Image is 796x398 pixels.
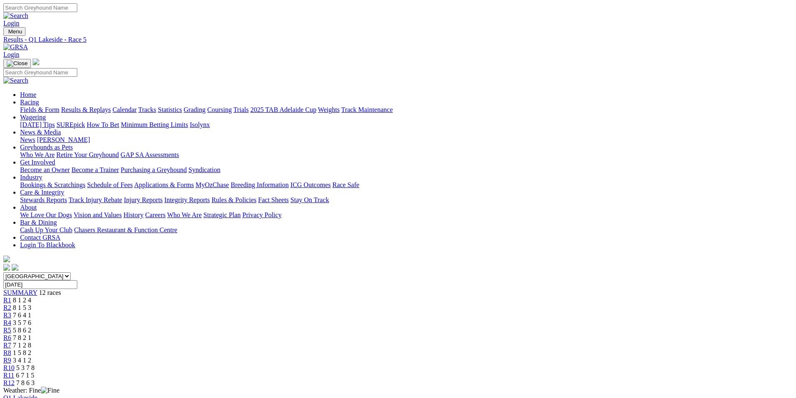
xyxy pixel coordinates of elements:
a: Tracks [138,106,156,113]
a: Bar & Dining [20,219,57,226]
span: R12 [3,379,15,386]
a: News [20,136,35,143]
a: Get Involved [20,159,55,166]
span: 6 7 1 5 [16,372,34,379]
a: News & Media [20,129,61,136]
span: 3 5 7 6 [13,319,31,326]
span: 3 4 1 2 [13,357,31,364]
img: GRSA [3,43,28,51]
img: logo-grsa-white.png [3,256,10,262]
a: R11 [3,372,14,379]
a: Integrity Reports [164,196,210,203]
a: Chasers Restaurant & Function Centre [74,226,177,233]
a: Isolynx [190,121,210,128]
input: Search [3,68,77,77]
a: Stay On Track [290,196,329,203]
div: About [20,211,793,219]
a: We Love Our Dogs [20,211,72,218]
div: Care & Integrity [20,196,793,204]
a: R4 [3,319,11,326]
a: Trials [233,106,249,113]
a: R9 [3,357,11,364]
div: Racing [20,106,793,114]
a: R6 [3,334,11,341]
input: Select date [3,280,77,289]
div: Get Involved [20,166,793,174]
a: Contact GRSA [20,234,60,241]
a: Injury Reports [124,196,163,203]
a: [DATE] Tips [20,121,55,128]
img: facebook.svg [3,264,10,271]
a: SUREpick [56,121,85,128]
a: Login [3,51,19,58]
a: R1 [3,297,11,304]
a: Purchasing a Greyhound [121,166,187,173]
a: Track Maintenance [341,106,393,113]
button: Toggle navigation [3,27,25,36]
a: Home [20,91,36,98]
a: R2 [3,304,11,311]
span: Menu [8,28,22,35]
a: How To Bet [87,121,120,128]
a: History [123,211,143,218]
a: Grading [184,106,206,113]
a: Wagering [20,114,46,121]
a: Weights [318,106,340,113]
a: Industry [20,174,42,181]
a: Bookings & Scratchings [20,181,85,188]
span: 7 6 4 1 [13,312,31,319]
span: 1 5 8 2 [13,349,31,356]
input: Search [3,3,77,12]
a: Vision and Values [74,211,122,218]
a: Racing [20,99,39,106]
a: Stewards Reports [20,196,67,203]
a: R8 [3,349,11,356]
a: Who We Are [167,211,202,218]
a: R7 [3,342,11,349]
a: Become an Owner [20,166,70,173]
a: Coursing [207,106,232,113]
a: Breeding Information [231,181,289,188]
a: Strategic Plan [203,211,241,218]
a: SUMMARY [3,289,37,296]
span: Weather: Fine [3,387,59,394]
a: Fact Sheets [258,196,289,203]
a: Syndication [188,166,220,173]
div: Industry [20,181,793,189]
span: 7 1 2 8 [13,342,31,349]
div: Bar & Dining [20,226,793,234]
img: Search [3,77,28,84]
img: Search [3,12,28,20]
a: Become a Trainer [71,166,119,173]
a: MyOzChase [196,181,229,188]
span: 5 8 6 2 [13,327,31,334]
a: R5 [3,327,11,334]
a: Rules & Policies [211,196,257,203]
a: Race Safe [332,181,359,188]
a: Calendar [112,106,137,113]
div: News & Media [20,136,793,144]
a: Who We Are [20,151,55,158]
a: About [20,204,37,211]
a: Greyhounds as Pets [20,144,73,151]
a: Careers [145,211,165,218]
span: 8 1 2 4 [13,297,31,304]
span: 7 8 2 1 [13,334,31,341]
a: Login To Blackbook [20,241,75,248]
a: ICG Outcomes [290,181,331,188]
img: Fine [41,387,59,394]
a: [PERSON_NAME] [37,136,90,143]
div: Wagering [20,121,793,129]
a: Care & Integrity [20,189,64,196]
span: 7 8 6 3 [16,379,35,386]
span: 12 races [39,289,61,296]
img: Close [7,60,28,67]
a: Results & Replays [61,106,111,113]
